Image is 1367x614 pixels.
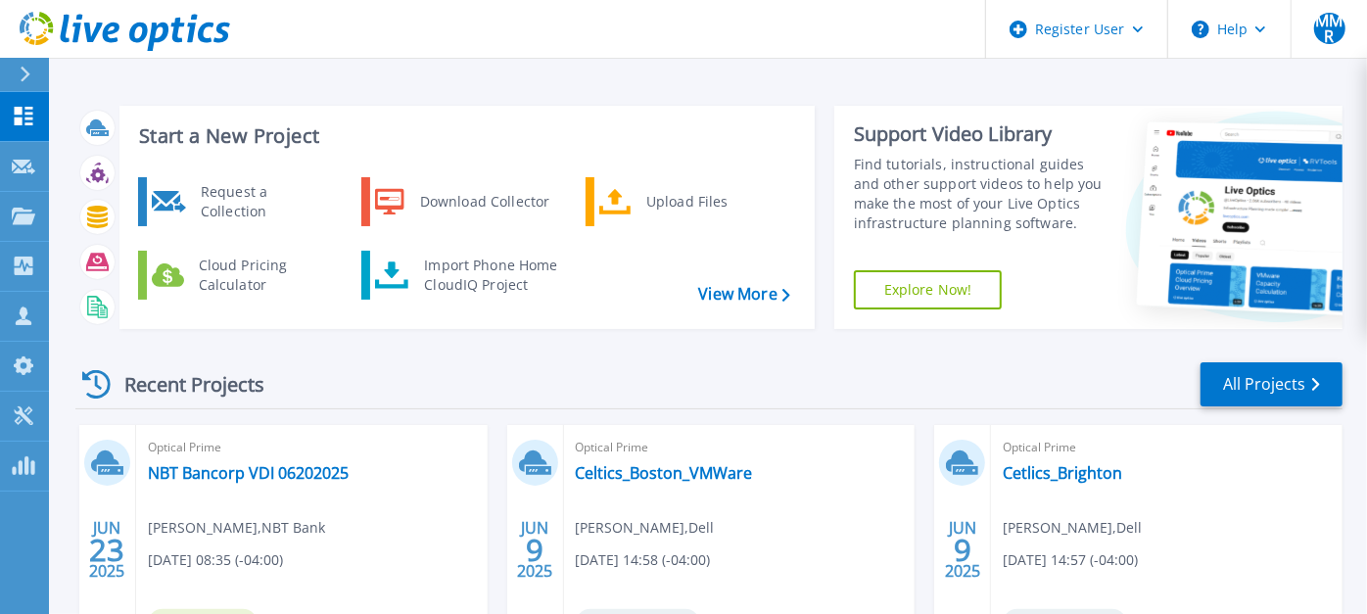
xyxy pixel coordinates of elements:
[148,463,349,483] a: NBT Bancorp VDI 06202025
[954,542,971,558] span: 9
[586,177,786,226] a: Upload Files
[576,549,711,571] span: [DATE] 14:58 (-04:00)
[88,514,125,586] div: JUN 2025
[191,182,334,221] div: Request a Collection
[854,155,1108,233] div: Find tutorials, instructional guides and other support videos to help you make the most of your L...
[148,517,325,539] span: [PERSON_NAME] , NBT Bank
[1314,13,1345,44] span: MMR
[576,463,753,483] a: Celtics_Boston_VMWare
[414,256,567,295] div: Import Phone Home CloudIQ Project
[138,177,339,226] a: Request a Collection
[854,121,1108,147] div: Support Video Library
[89,542,124,558] span: 23
[576,437,904,458] span: Optical Prime
[576,517,715,539] span: [PERSON_NAME] , Dell
[526,542,543,558] span: 9
[854,270,1003,309] a: Explore Now!
[698,285,789,304] a: View More
[138,251,339,300] a: Cloud Pricing Calculator
[189,256,334,295] div: Cloud Pricing Calculator
[1201,362,1343,406] a: All Projects
[944,514,981,586] div: JUN 2025
[410,182,558,221] div: Download Collector
[148,549,283,571] span: [DATE] 08:35 (-04:00)
[148,437,476,458] span: Optical Prime
[1003,463,1122,483] a: Cetlics_Brighton
[139,125,789,147] h3: Start a New Project
[636,182,781,221] div: Upload Files
[1003,549,1138,571] span: [DATE] 14:57 (-04:00)
[75,360,291,408] div: Recent Projects
[1003,517,1142,539] span: [PERSON_NAME] , Dell
[1003,437,1331,458] span: Optical Prime
[361,177,562,226] a: Download Collector
[516,514,553,586] div: JUN 2025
